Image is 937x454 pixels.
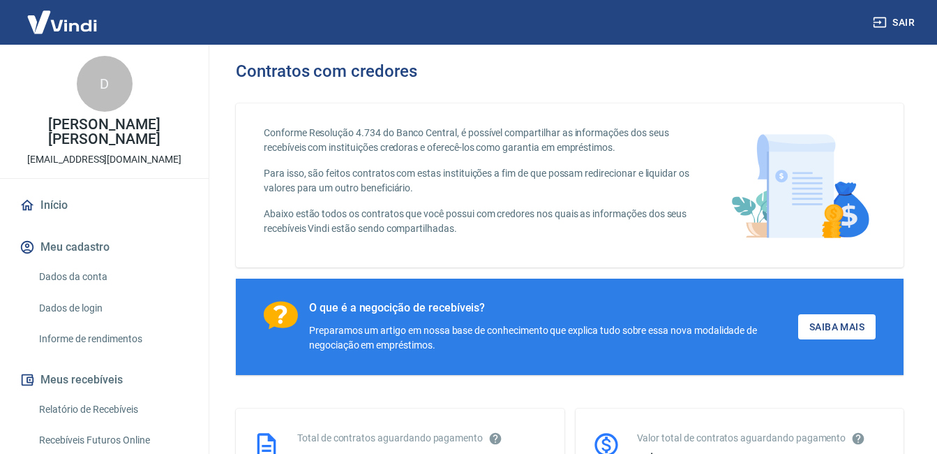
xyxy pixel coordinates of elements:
[851,432,865,446] svg: O valor comprometido não se refere a pagamentos pendentes na Vindi e sim como garantia a outras i...
[33,395,192,424] a: Relatório de Recebíveis
[17,232,192,263] button: Meu cadastro
[637,431,887,446] div: Valor total de contratos aguardando pagamento
[870,10,920,36] button: Sair
[264,126,692,155] p: Conforme Resolução 4.734 do Banco Central, é possível compartilhar as informações dos seus recebí...
[77,56,133,112] div: D
[33,294,192,323] a: Dados de login
[264,301,298,330] img: Ícone com um ponto de interrogação.
[33,263,192,291] a: Dados da conta
[17,1,107,43] img: Vindi
[264,166,692,196] p: Para isso, são feitos contratos com estas instituições a fim de que possam redirecionar e liquida...
[236,61,417,81] h3: Contratos com credores
[309,323,798,353] div: Preparamos um artigo em nossa base de conhecimento que explica tudo sobre essa nova modalidade de...
[264,207,692,236] p: Abaixo estão todos os contratos que você possui com credores nos quais as informações dos seus re...
[724,126,876,245] img: main-image.9f1869c469d712ad33ce.png
[17,365,192,395] button: Meus recebíveis
[27,152,181,167] p: [EMAIL_ADDRESS][DOMAIN_NAME]
[297,431,548,446] div: Total de contratos aguardando pagamento
[309,301,798,315] div: O que é a negocição de recebíveis?
[488,432,502,446] svg: Esses contratos não se referem à Vindi, mas sim a outras instituições.
[11,117,197,147] p: [PERSON_NAME] [PERSON_NAME]
[33,325,192,353] a: Informe de rendimentos
[798,314,876,340] a: Saiba Mais
[17,190,192,221] a: Início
